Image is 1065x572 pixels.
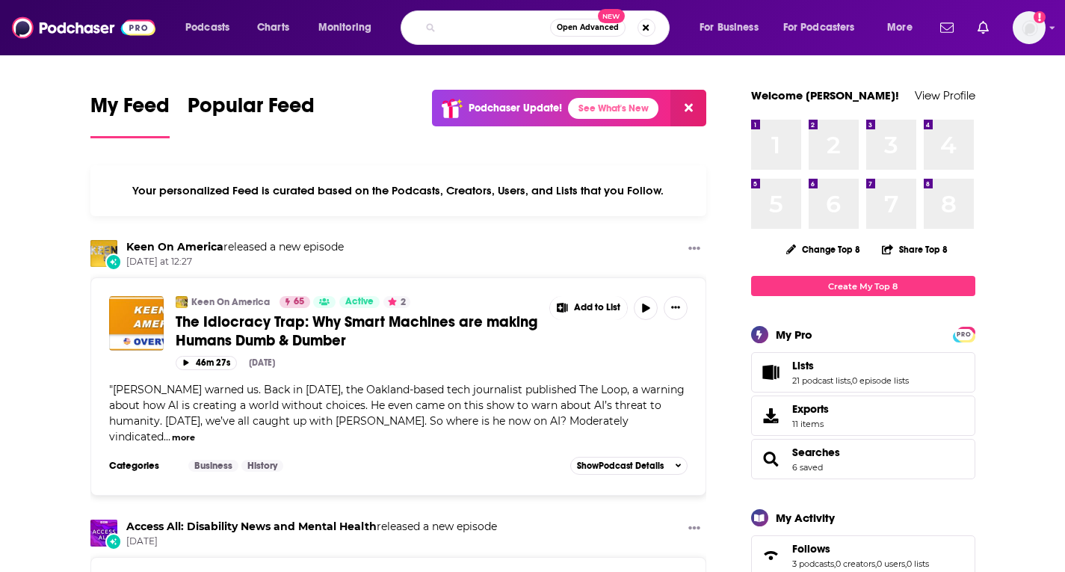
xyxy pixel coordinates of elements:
[774,16,877,40] button: open menu
[934,15,960,40] a: Show notifications dropdown
[90,240,117,267] img: Keen On America
[877,16,931,40] button: open menu
[280,296,310,308] a: 65
[792,419,829,429] span: 11 items
[241,460,283,472] a: History
[383,296,410,308] button: 2
[792,402,829,416] span: Exports
[247,16,298,40] a: Charts
[1034,11,1046,23] svg: Add a profile image
[164,430,170,443] span: ...
[836,559,875,569] a: 0 creators
[109,383,685,443] span: "
[126,520,497,534] h3: released a new episode
[191,296,270,308] a: Keen On America
[751,276,975,296] a: Create My Top 8
[792,542,830,556] span: Follows
[664,296,688,320] button: Show More Button
[881,235,948,264] button: Share Top 8
[570,457,688,475] button: ShowPodcast Details
[339,296,380,308] a: Active
[955,329,973,340] span: PRO
[550,19,626,37] button: Open AdvancedNew
[90,93,170,127] span: My Feed
[188,460,238,472] a: Business
[792,375,851,386] a: 21 podcast lists
[887,17,913,38] span: More
[955,328,973,339] a: PRO
[682,520,706,538] button: Show More Button
[907,559,929,569] a: 0 lists
[109,383,685,443] span: [PERSON_NAME] warned us. Back in [DATE], the Oakland-based tech journalist published The Loop, a ...
[915,88,975,102] a: View Profile
[442,16,550,40] input: Search podcasts, credits, & more...
[126,240,344,254] h3: released a new episode
[126,240,223,253] a: Keen On America
[792,542,929,556] a: Follows
[877,559,905,569] a: 0 users
[345,295,374,310] span: Active
[1013,11,1046,44] img: User Profile
[751,396,975,436] a: Exports
[109,296,164,351] img: The Idiocracy Trap: Why Smart Machines are making Humans Dumb & Dumber
[90,520,117,547] img: Access All: Disability News and Mental Health
[1013,11,1046,44] button: Show profile menu
[249,357,275,368] div: [DATE]
[875,559,877,569] span: ,
[689,16,777,40] button: open menu
[574,302,620,313] span: Add to List
[308,16,391,40] button: open menu
[12,13,155,42] img: Podchaser - Follow, Share and Rate Podcasts
[185,17,229,38] span: Podcasts
[294,295,304,310] span: 65
[972,15,995,40] a: Show notifications dropdown
[550,296,628,320] button: Show More Button
[90,93,170,138] a: My Feed
[176,313,539,350] a: The Idiocracy Trap: Why Smart Machines are making Humans Dumb & Dumber
[257,17,289,38] span: Charts
[90,165,707,216] div: Your personalized Feed is curated based on the Podcasts, Creators, Users, and Lists that you Follow.
[109,460,176,472] h3: Categories
[126,535,497,548] span: [DATE]
[318,17,371,38] span: Monitoring
[756,362,786,383] a: Lists
[126,256,344,268] span: [DATE] at 12:27
[792,359,814,372] span: Lists
[172,431,195,444] button: more
[792,359,909,372] a: Lists
[756,545,786,566] a: Follows
[783,17,855,38] span: For Podcasters
[751,439,975,479] span: Searches
[792,559,834,569] a: 3 podcasts
[776,327,812,342] div: My Pro
[415,10,684,45] div: Search podcasts, credits, & more...
[469,102,562,114] p: Podchaser Update!
[568,98,658,119] a: See What's New
[577,461,664,471] span: Show Podcast Details
[105,253,122,270] div: New Episode
[756,405,786,426] span: Exports
[175,16,249,40] button: open menu
[905,559,907,569] span: ,
[1013,11,1046,44] span: Logged in as megcassidy
[792,462,823,473] a: 6 saved
[834,559,836,569] span: ,
[105,533,122,550] div: New Episode
[851,375,852,386] span: ,
[756,449,786,470] a: Searches
[188,93,315,127] span: Popular Feed
[176,296,188,308] a: Keen On America
[176,356,237,370] button: 46m 27s
[682,240,706,259] button: Show More Button
[776,511,835,525] div: My Activity
[176,313,537,350] span: The Idiocracy Trap: Why Smart Machines are making Humans Dumb & Dumber
[852,375,909,386] a: 0 episode lists
[557,24,619,31] span: Open Advanced
[126,520,377,533] a: Access All: Disability News and Mental Health
[751,352,975,393] span: Lists
[700,17,759,38] span: For Business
